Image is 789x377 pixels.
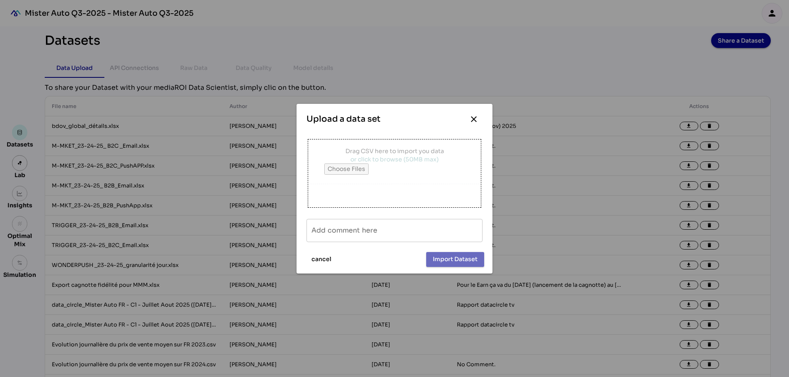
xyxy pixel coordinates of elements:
[311,219,478,242] input: Add comment here
[311,254,331,264] span: cancel
[469,114,479,124] i: close
[426,252,484,267] button: Import Dataset
[305,252,338,267] button: cancel
[306,113,381,125] div: Upload a data set
[433,254,478,264] span: Import Dataset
